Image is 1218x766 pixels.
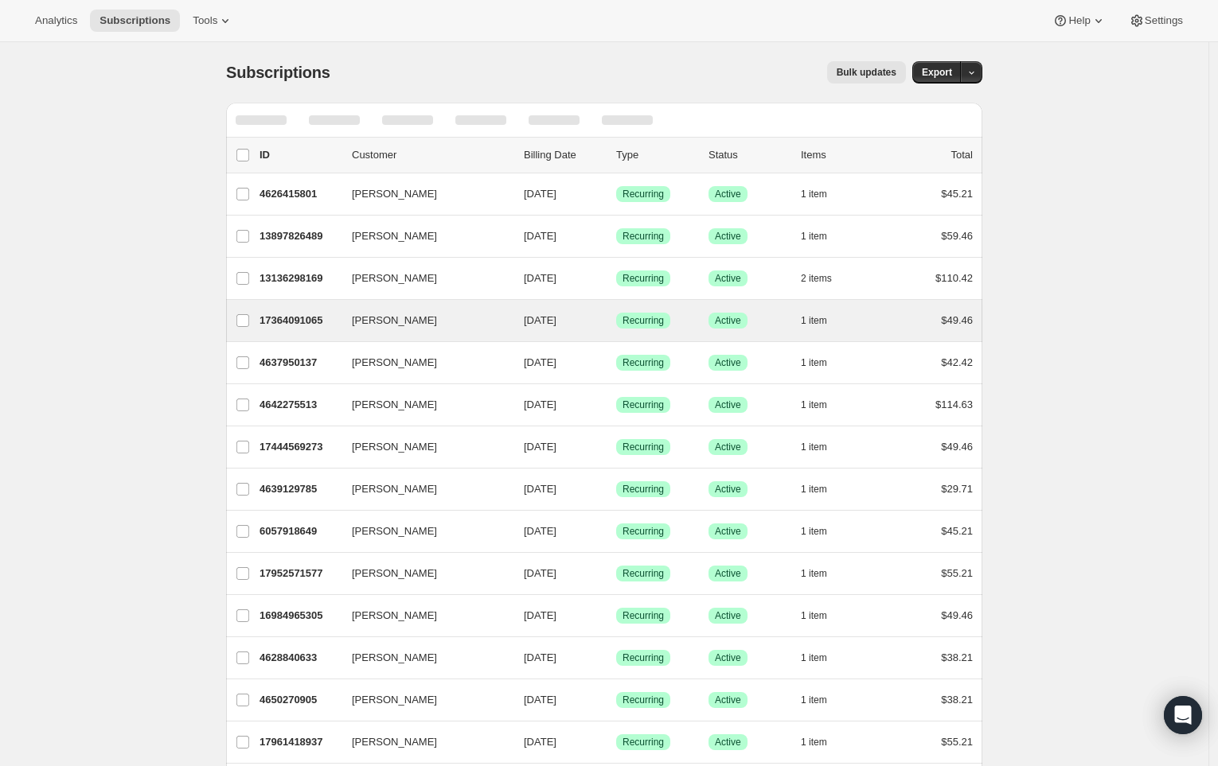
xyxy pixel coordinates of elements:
p: ID [260,147,339,163]
span: Help [1068,14,1090,27]
span: Recurring [623,694,664,706]
span: [PERSON_NAME] [352,523,437,539]
div: 4637950137[PERSON_NAME][DATE]SuccessRecurringSuccessActive1 item$42.42 [260,352,973,374]
div: 17952571577[PERSON_NAME][DATE]SuccessRecurringSuccessActive1 item$55.21 [260,562,973,585]
button: [PERSON_NAME] [342,308,502,333]
button: [PERSON_NAME] [342,224,502,249]
span: [DATE] [524,736,556,748]
span: Recurring [623,230,664,243]
span: [DATE] [524,230,556,242]
span: Bulk updates [837,66,896,79]
span: Recurring [623,356,664,369]
span: Recurring [623,736,664,749]
span: Active [715,736,741,749]
button: Export [912,61,962,84]
span: 1 item [801,356,827,369]
span: Active [715,694,741,706]
div: 13136298169[PERSON_NAME][DATE]SuccessRecurringSuccessActive2 items$110.42 [260,267,973,290]
span: [PERSON_NAME] [352,734,437,750]
span: [PERSON_NAME] [352,566,437,581]
button: 1 item [801,689,845,711]
span: [PERSON_NAME] [352,481,437,497]
span: [DATE] [524,567,556,579]
span: [DATE] [524,399,556,410]
span: Export [922,66,952,79]
div: 16984965305[PERSON_NAME][DATE]SuccessRecurringSuccessActive1 item$49.46 [260,605,973,627]
span: $29.71 [941,483,973,495]
button: 1 item [801,478,845,500]
p: 4626415801 [260,186,339,202]
button: Settings [1119,10,1193,32]
button: 1 item [801,647,845,669]
button: [PERSON_NAME] [342,392,502,418]
span: $38.21 [941,694,973,706]
span: $42.42 [941,356,973,368]
span: [DATE] [524,314,556,326]
span: [PERSON_NAME] [352,650,437,666]
span: 1 item [801,188,827,200]
span: 1 item [801,483,827,496]
div: Open Intercom Messenger [1164,696,1202,734]
span: 1 item [801,399,827,411]
p: 17364091065 [260,313,339,329]
p: Status [709,147,788,163]
button: [PERSON_NAME] [342,266,502,291]
span: 1 item [801,736,827,749]
div: 17961418937[PERSON_NAME][DATE]SuccessRecurringSuccessActive1 item$55.21 [260,731,973,753]
span: $45.21 [941,188,973,200]
button: 1 item [801,731,845,753]
button: [PERSON_NAME] [342,476,502,502]
button: 1 item [801,183,845,205]
p: 4642275513 [260,397,339,413]
span: [DATE] [524,651,556,663]
div: 17364091065[PERSON_NAME][DATE]SuccessRecurringSuccessActive1 item$49.46 [260,309,973,332]
button: Subscriptions [90,10,180,32]
span: [DATE] [524,356,556,368]
span: Recurring [623,188,664,200]
span: [PERSON_NAME] [352,186,437,202]
button: 1 item [801,520,845,542]
span: $45.21 [941,525,973,537]
span: Recurring [623,272,664,285]
span: Recurring [623,399,664,411]
p: Billing Date [524,147,603,163]
span: Active [715,399,741,411]
p: 17952571577 [260,566,339,581]
div: Type [616,147,696,163]
span: $38.21 [941,651,973,663]
span: Settings [1145,14,1183,27]
button: [PERSON_NAME] [342,729,502,755]
p: 4650270905 [260,692,339,708]
div: 4642275513[PERSON_NAME][DATE]SuccessRecurringSuccessActive1 item$114.63 [260,394,973,416]
button: 1 item [801,394,845,416]
span: Active [715,356,741,369]
button: Analytics [25,10,87,32]
span: Active [715,483,741,496]
span: Active [715,567,741,580]
button: Bulk updates [827,61,906,84]
span: [DATE] [524,188,556,200]
button: 2 items [801,267,849,290]
span: $49.46 [941,441,973,453]
span: Recurring [623,609,664,622]
button: Help [1043,10,1115,32]
span: $114.63 [935,399,973,410]
span: Active [715,525,741,538]
div: 6057918649[PERSON_NAME][DATE]SuccessRecurringSuccessActive1 item$45.21 [260,520,973,542]
span: [DATE] [524,694,556,706]
span: [PERSON_NAME] [352,355,437,371]
p: 17444569273 [260,439,339,455]
span: 1 item [801,694,827,706]
span: [DATE] [524,272,556,284]
span: [PERSON_NAME] [352,228,437,244]
span: [PERSON_NAME] [352,270,437,286]
span: Recurring [623,483,664,496]
span: [PERSON_NAME] [352,397,437,413]
span: $59.46 [941,230,973,242]
p: 4628840633 [260,650,339,666]
span: [DATE] [524,483,556,495]
button: [PERSON_NAME] [342,181,502,207]
div: 4650270905[PERSON_NAME][DATE]SuccessRecurringSuccessActive1 item$38.21 [260,689,973,711]
span: $49.46 [941,314,973,326]
p: 4637950137 [260,355,339,371]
